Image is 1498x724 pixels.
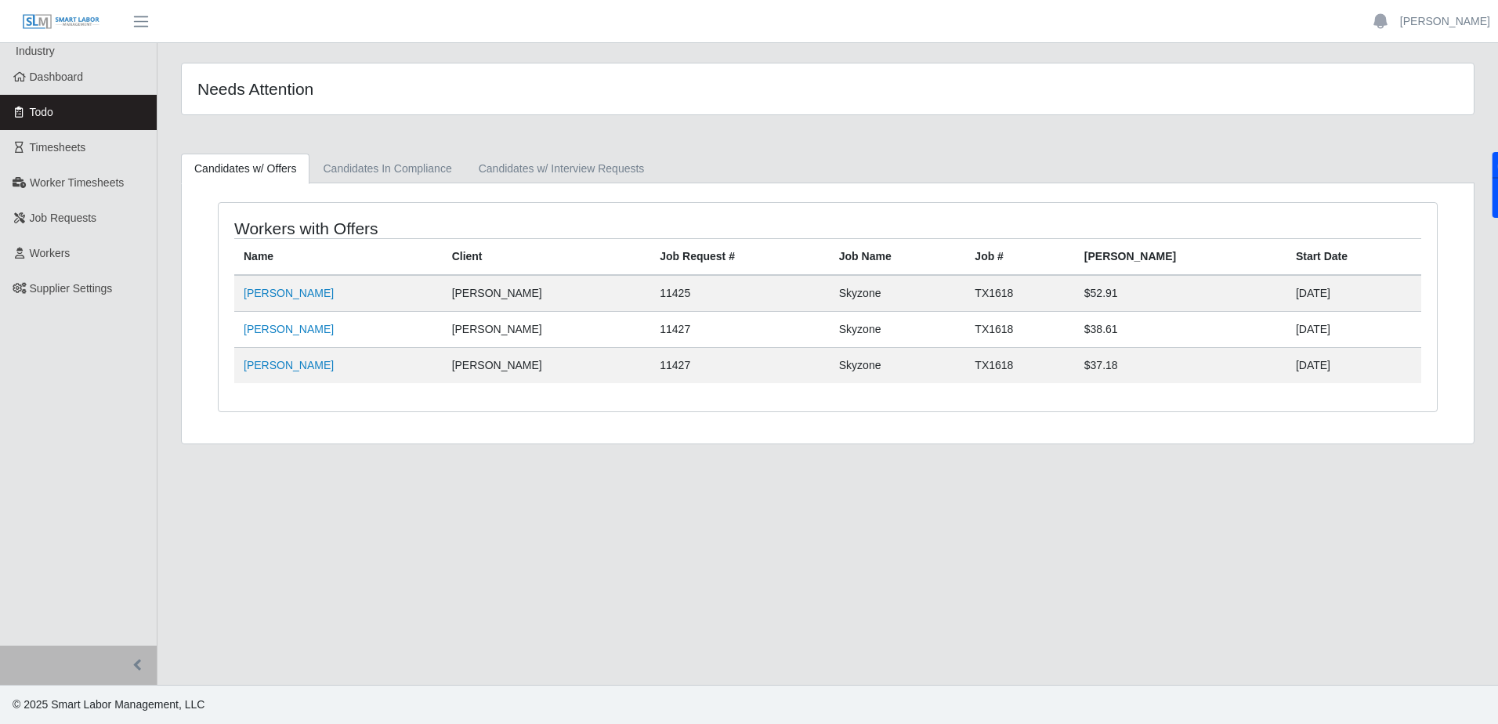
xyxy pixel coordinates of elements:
[965,348,1074,384] td: TX1618
[1075,239,1286,276] th: [PERSON_NAME]
[1286,275,1421,312] td: [DATE]
[1075,348,1286,384] td: $37.18
[181,154,309,184] a: Candidates w/ Offers
[443,275,651,312] td: [PERSON_NAME]
[30,247,71,259] span: Workers
[443,312,651,348] td: [PERSON_NAME]
[30,282,113,295] span: Supplier Settings
[650,239,830,276] th: Job Request #
[13,698,204,711] span: © 2025 Smart Labor Management, LLC
[244,359,334,371] a: [PERSON_NAME]
[1286,312,1421,348] td: [DATE]
[30,176,124,189] span: Worker Timesheets
[1400,13,1490,30] a: [PERSON_NAME]
[830,312,966,348] td: Skyzone
[465,154,658,184] a: Candidates w/ Interview Requests
[830,275,966,312] td: Skyzone
[443,239,651,276] th: Client
[965,275,1074,312] td: TX1618
[443,348,651,384] td: [PERSON_NAME]
[650,275,830,312] td: 11425
[16,45,55,57] span: Industry
[965,312,1074,348] td: TX1618
[22,13,100,31] img: SLM Logo
[965,239,1074,276] th: Job #
[1286,348,1421,384] td: [DATE]
[1075,275,1286,312] td: $52.91
[650,312,830,348] td: 11427
[30,106,53,118] span: Todo
[830,348,966,384] td: Skyzone
[244,323,334,335] a: [PERSON_NAME]
[244,287,334,299] a: [PERSON_NAME]
[650,348,830,384] td: 11427
[30,71,84,83] span: Dashboard
[830,239,966,276] th: Job Name
[30,212,97,224] span: Job Requests
[197,79,709,99] h4: Needs Attention
[234,219,715,238] h4: Workers with Offers
[1286,239,1421,276] th: Start Date
[234,239,443,276] th: Name
[1075,312,1286,348] td: $38.61
[309,154,465,184] a: Candidates In Compliance
[30,141,86,154] span: Timesheets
